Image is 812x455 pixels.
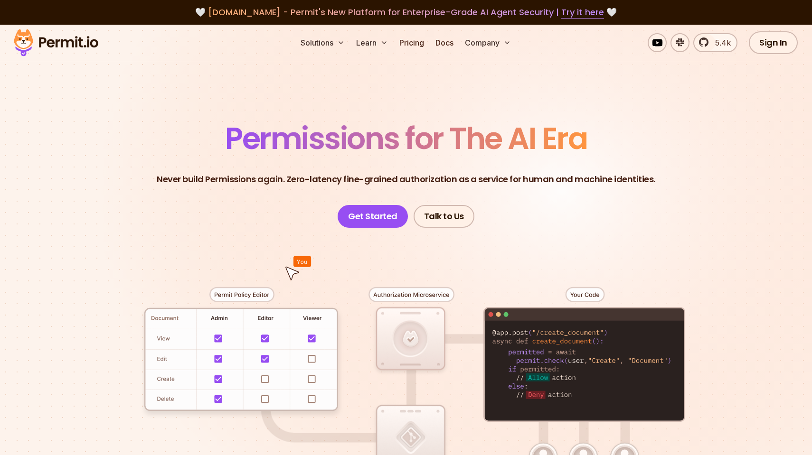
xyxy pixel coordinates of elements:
button: Solutions [297,33,349,52]
button: Company [461,33,515,52]
span: 5.4k [709,37,731,48]
a: 5.4k [693,33,737,52]
a: Pricing [396,33,428,52]
button: Learn [352,33,392,52]
a: Get Started [338,205,408,228]
div: 🤍 🤍 [23,6,789,19]
a: Talk to Us [414,205,474,228]
a: Try it here [561,6,604,19]
span: [DOMAIN_NAME] - Permit's New Platform for Enterprise-Grade AI Agent Security | [208,6,604,18]
img: Permit logo [9,27,103,59]
span: Permissions for The AI Era [225,117,587,159]
a: Sign In [749,31,798,54]
p: Never build Permissions again. Zero-latency fine-grained authorization as a service for human and... [157,173,655,186]
a: Docs [432,33,457,52]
